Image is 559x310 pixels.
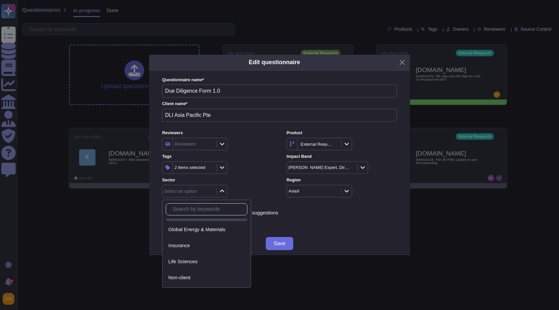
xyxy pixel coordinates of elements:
[168,259,245,264] div: Life Sciences
[168,243,245,248] div: Insurance
[249,58,300,67] h5: Edit questionnaire
[289,189,300,193] div: AsiaX
[162,102,397,106] label: Client name
[287,131,397,135] label: Product
[266,237,293,250] button: Save
[168,275,191,281] span: Non-client
[162,203,397,208] label: Suggestion source control
[168,259,197,264] span: Life Sciences
[162,109,397,122] input: Enter company name of the client
[166,254,247,269] div: Life Sciences
[287,155,397,159] label: Impact Band
[168,227,225,232] span: Global Energy & Materials
[162,131,272,135] label: Reviewers
[287,178,397,182] label: Region
[166,238,247,253] div: Insurance
[168,275,245,281] div: Non-client
[164,189,197,193] div: Select an option
[175,142,196,146] div: Reviewers
[175,165,205,170] div: 2 items selected
[397,57,407,67] button: Close
[162,84,397,98] input: Enter questionnaire name
[169,204,247,215] input: Search by keywords
[168,227,245,232] div: Global Energy & Materials
[162,155,272,159] label: Tags
[289,165,349,170] div: [PERSON_NAME] Expert, Director
[162,78,397,82] label: Questionnaire name
[301,142,333,146] div: External Requests
[166,222,247,237] div: Global Energy & Materials
[162,178,272,182] label: Sector
[166,270,247,285] div: Non-client
[274,241,285,246] span: Save
[168,243,190,248] span: Insurance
